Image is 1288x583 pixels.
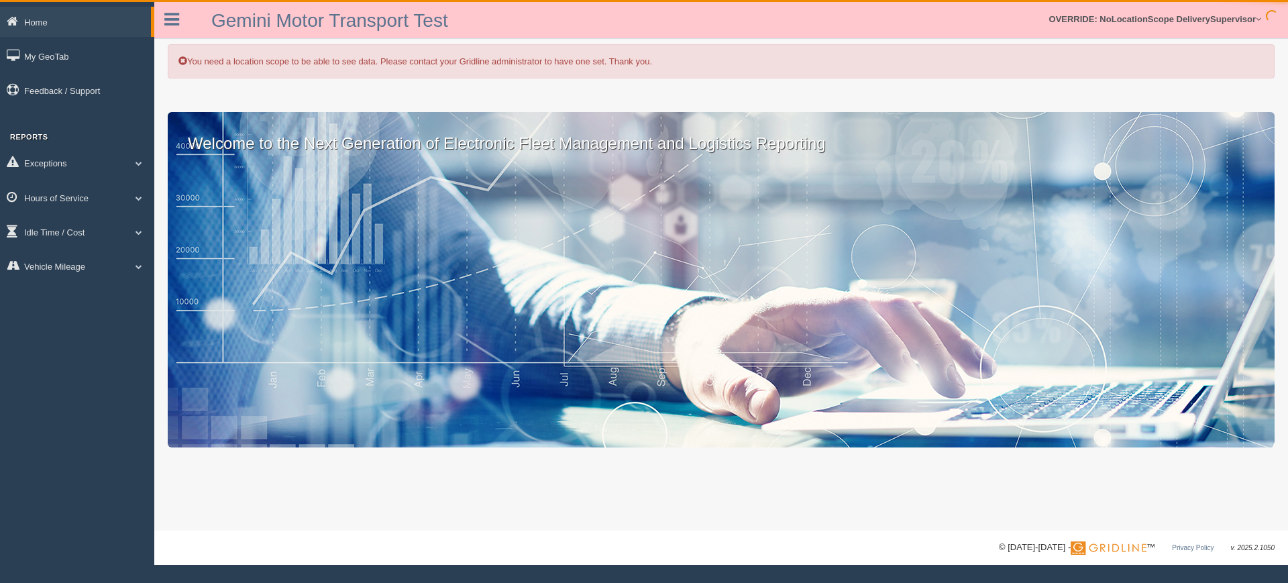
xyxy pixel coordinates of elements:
[168,112,1275,155] p: Welcome to the Next Generation of Electronic Fleet Management and Logistics Reporting
[168,44,1275,78] div: You need a location scope to be able to see data. Please contact your Gridline administrator to h...
[1172,544,1214,551] a: Privacy Policy
[999,541,1275,555] div: © [DATE]-[DATE] - ™
[1071,541,1146,555] img: Gridline
[211,10,448,31] a: Gemini Motor Transport Test
[1231,544,1275,551] span: v. 2025.2.1050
